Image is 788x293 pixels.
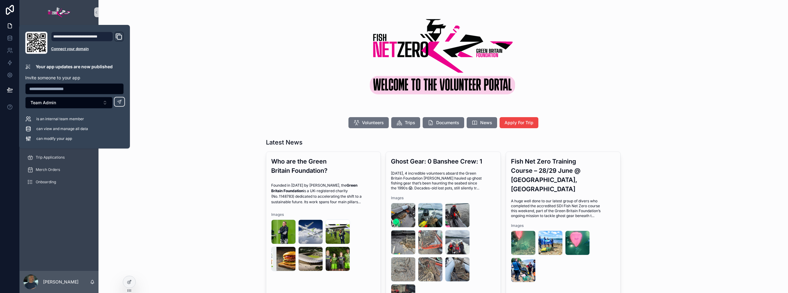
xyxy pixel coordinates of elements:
[266,138,303,147] h1: Latest News
[511,199,601,218] span: A huge well done to our latest group of divers who completed the accredited SDI Fish Net Zero cou...
[51,32,124,54] div: Domain and Custom Link
[36,126,88,131] span: can view and manage all data
[51,46,124,51] a: Connect your domain
[362,15,525,100] img: 30320-Portal_Welcome.png
[48,7,70,17] img: App logo
[391,171,483,190] span: [DATE], 4 incredible volunteers aboard the Green Britain Foundation [PERSON_NAME] hauled up ghost...
[348,117,389,128] button: Volunteers
[30,100,56,106] span: Team Admin
[391,157,495,166] h3: Ghost Gear: 0 Banshee Crew: 1
[511,157,615,194] h3: Fish Net Zero Training Course – 28/29 June @ [GEOGRAPHIC_DATA], [GEOGRAPHIC_DATA]
[362,120,384,126] span: Volunteers
[467,117,497,128] button: News
[480,120,492,126] span: News
[25,97,113,109] button: Select Button
[500,117,538,128] button: Apply For Trip
[43,279,78,285] p: [PERSON_NAME]
[36,136,72,141] span: can modify your app
[36,155,65,160] span: Trip Applications
[271,183,376,205] p: Founded in [DATE] by [PERSON_NAME], the is a UK-registered charity (No. 1148783) dedicated to acc...
[25,75,124,81] p: Invite someone to your app
[36,64,113,70] p: Your app updates are now published
[423,117,464,128] button: Documents
[391,196,495,200] span: Images
[36,167,60,172] span: Merch Orders
[36,180,56,184] span: Onboarding
[436,120,459,126] span: Documents
[20,25,98,196] div: scrollable content
[36,117,84,121] span: is an internal team member
[23,152,95,163] a: Trip Applications
[23,176,95,188] a: Onboarding
[23,164,95,175] a: Merch Orders
[391,117,420,128] button: Trips
[271,157,376,175] h3: Who are the Green Britain Foundation?
[405,120,415,126] span: Trips
[511,223,615,228] span: Images
[271,212,376,217] span: Images
[505,120,533,126] span: Apply For Trip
